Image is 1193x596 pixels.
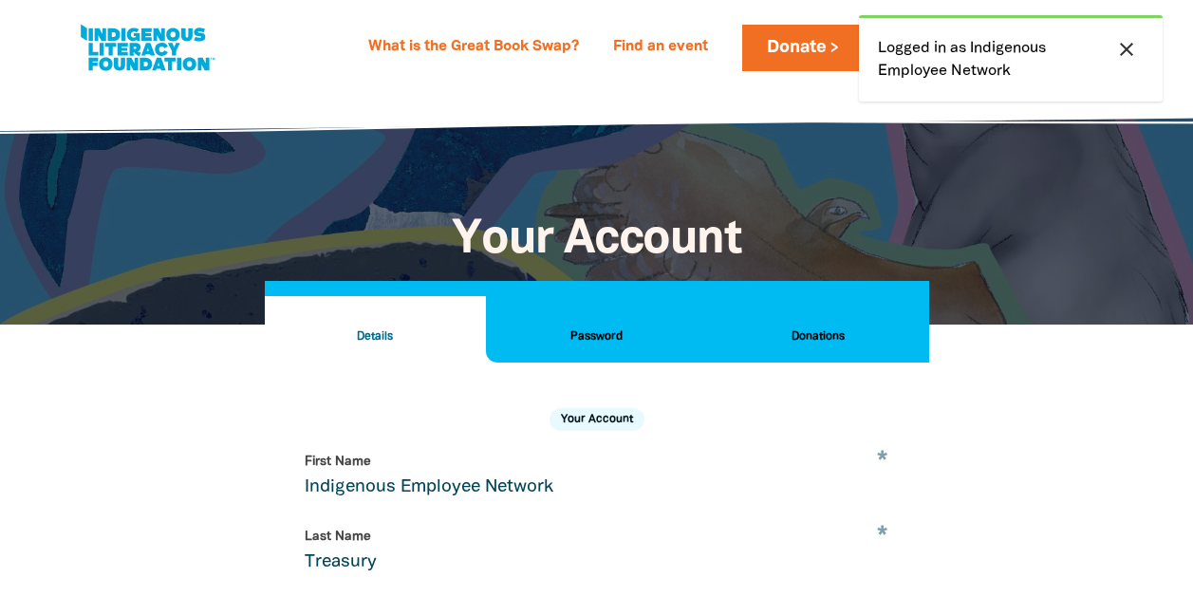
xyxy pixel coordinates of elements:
[722,326,913,347] h2: Donations
[602,32,719,63] a: Find an event
[859,15,1163,102] div: Logged in as Indigenous Employee Network
[280,326,471,347] h2: Details
[1115,38,1138,61] i: close
[707,296,928,363] button: Donations
[265,296,486,363] button: Details
[742,25,862,71] a: Donate
[501,326,692,347] h2: Password
[1109,37,1144,62] button: close
[550,408,644,431] h2: Your Account
[357,32,590,63] a: What is the Great Book Swap?
[486,296,707,363] button: Password
[452,218,740,262] span: Your Account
